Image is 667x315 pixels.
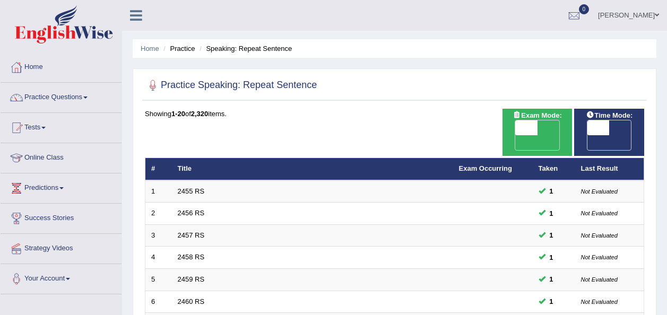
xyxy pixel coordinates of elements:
[503,109,573,156] div: Show exams occurring in exams
[145,109,644,119] div: Showing of items.
[581,254,618,260] small: Not Evaluated
[145,180,172,203] td: 1
[1,113,122,139] a: Tests
[145,269,172,291] td: 5
[579,4,590,14] span: 0
[197,43,292,54] li: Speaking: Repeat Sentence
[1,83,122,109] a: Practice Questions
[581,299,618,305] small: Not Evaluated
[178,275,205,283] a: 2459 RS
[459,164,512,172] a: Exam Occurring
[145,158,172,180] th: #
[545,296,558,307] span: You can still take this question
[581,188,618,195] small: Not Evaluated
[145,291,172,313] td: 6
[581,232,618,239] small: Not Evaluated
[161,43,195,54] li: Practice
[1,143,122,170] a: Online Class
[178,231,205,239] a: 2457 RS
[545,252,558,263] span: You can still take this question
[581,210,618,216] small: Not Evaluated
[545,208,558,219] span: You can still take this question
[178,297,205,305] a: 2460 RS
[191,110,209,118] b: 2,320
[1,204,122,230] a: Success Stories
[1,264,122,291] a: Your Account
[545,274,558,285] span: You can still take this question
[545,186,558,197] span: You can still take this question
[172,158,453,180] th: Title
[1,52,122,79] a: Home
[171,110,185,118] b: 1-20
[145,203,172,225] td: 2
[582,110,637,121] span: Time Mode:
[575,158,644,180] th: Last Result
[145,77,317,93] h2: Practice Speaking: Repeat Sentence
[1,234,122,260] a: Strategy Videos
[178,209,205,217] a: 2456 RS
[145,224,172,247] td: 3
[533,158,575,180] th: Taken
[178,187,205,195] a: 2455 RS
[141,45,159,52] a: Home
[508,110,566,121] span: Exam Mode:
[581,276,618,283] small: Not Evaluated
[1,173,122,200] a: Predictions
[545,230,558,241] span: You can still take this question
[145,247,172,269] td: 4
[178,253,205,261] a: 2458 RS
